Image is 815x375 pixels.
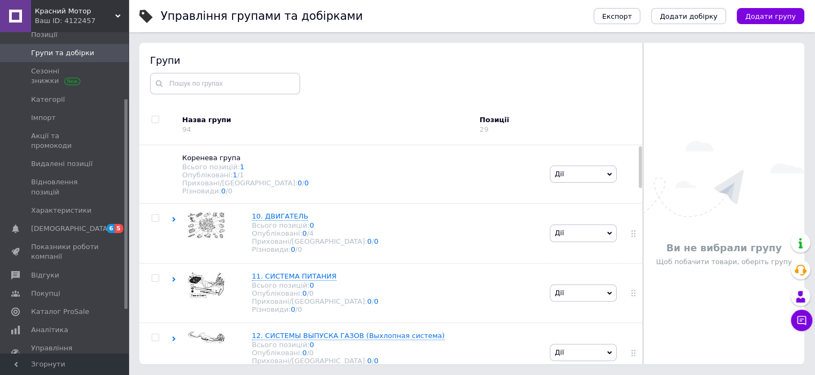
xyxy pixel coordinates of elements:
[31,325,68,335] span: Аналітика
[228,187,232,195] div: 0
[252,341,445,349] div: Всього позицій:
[31,206,92,215] span: Характеристики
[240,171,244,179] div: 1
[649,241,799,254] p: Ви не вибрали групу
[182,179,539,187] div: Приховані/[GEOGRAPHIC_DATA]:
[31,177,99,197] span: Відновлення позицій
[252,237,378,245] div: Приховані/[GEOGRAPHIC_DATA]:
[649,257,799,267] p: Щоб побачити товари, оберіть групу
[31,95,65,104] span: Категорії
[310,221,314,229] a: 0
[252,305,378,313] div: Різновиди:
[302,179,309,187] span: /
[291,245,295,253] a: 0
[182,187,539,195] div: Різновиди:
[31,159,93,169] span: Видалені позиції
[480,115,571,125] div: Позиції
[240,163,244,171] a: 1
[367,237,371,245] a: 0
[182,125,191,133] div: 94
[233,171,237,179] a: 1
[252,332,445,340] span: 12. СИСТЕМЫ ВЫПУСКА ГАЗОВ (Выхлопная система)
[374,357,378,365] a: 0
[309,349,313,357] div: 0
[31,307,89,317] span: Каталог ProSale
[252,349,445,357] div: Опубліковані:
[115,224,123,233] span: 5
[302,289,306,297] a: 0
[310,281,314,289] a: 0
[252,357,445,365] div: Приховані/[GEOGRAPHIC_DATA]:
[310,341,314,349] a: 0
[252,212,308,220] span: 10. ДВИГАТЕЛЬ
[252,289,378,297] div: Опубліковані:
[182,163,539,171] div: Всього позицій:
[304,179,309,187] a: 0
[226,187,233,195] span: /
[297,305,302,313] div: 0
[107,224,115,233] span: 6
[31,66,99,86] span: Сезонні знижки
[297,179,302,187] a: 0
[555,289,564,297] span: Дії
[295,305,302,313] span: /
[307,349,314,357] span: /
[31,30,57,40] span: Позиції
[221,187,226,195] a: 0
[31,48,94,58] span: Групи та добірки
[651,8,726,24] button: Додати добірку
[252,272,337,280] span: 11. СИСТЕМА ПИТАНИЯ
[297,245,302,253] div: 0
[555,348,564,356] span: Дії
[555,170,564,178] span: Дії
[31,224,110,234] span: [DEMOGRAPHIC_DATA]
[307,289,314,297] span: /
[188,331,225,344] img: 12. СИСТЕМЫ ВЫПУСКА ГАЗОВ (Выхлопная система)
[31,271,59,280] span: Відгуки
[791,310,812,331] button: Чат з покупцем
[372,357,379,365] span: /
[309,289,313,297] div: 0
[480,125,489,133] div: 29
[182,171,539,179] div: Опубліковані:
[150,54,632,67] div: Групи
[745,12,796,20] span: Додати групу
[302,349,306,357] a: 0
[737,8,804,24] button: Додати групу
[252,245,378,253] div: Різновиди:
[291,305,295,313] a: 0
[182,154,241,162] span: Коренева група
[35,6,115,16] span: Красний Мотор
[182,115,472,125] div: Назва групи
[302,229,306,237] a: 0
[374,237,378,245] a: 0
[252,297,378,305] div: Приховані/[GEOGRAPHIC_DATA]:
[252,221,378,229] div: Всього позицій:
[31,131,99,151] span: Акції та промокоди
[188,212,225,238] img: 10. ДВИГАТЕЛЬ
[31,242,99,261] span: Показники роботи компанії
[367,297,371,305] a: 0
[161,10,363,22] h1: Управління групами та добірками
[31,343,99,363] span: Управління сайтом
[31,113,56,123] span: Імпорт
[372,237,379,245] span: /
[602,12,632,20] span: Експорт
[374,297,378,305] a: 0
[555,229,564,237] span: Дії
[660,12,717,20] span: Додати добірку
[35,16,129,26] div: Ваш ID: 4122457
[237,171,244,179] span: /
[594,8,641,24] button: Експорт
[307,229,314,237] span: /
[252,281,378,289] div: Всього позицій:
[295,245,302,253] span: /
[188,272,225,298] img: 11. СИСТЕМА ПИТАНИЯ
[372,297,379,305] span: /
[309,229,313,237] div: 4
[252,229,378,237] div: Опубліковані:
[31,289,60,298] span: Покупці
[150,73,300,94] input: Пошук по групах
[367,357,371,365] a: 0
